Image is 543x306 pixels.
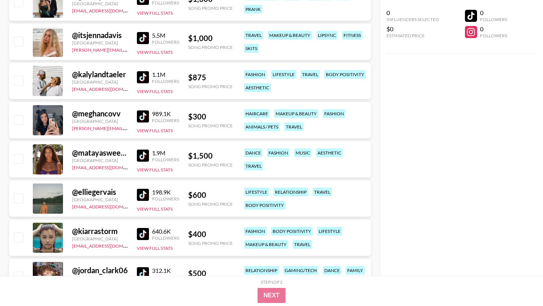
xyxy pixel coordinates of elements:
[152,196,179,202] div: Followers
[301,70,320,79] div: travel
[244,5,262,14] div: prank
[188,162,233,168] div: Song Promo Price
[72,275,128,281] div: [GEOGRAPHIC_DATA]
[480,25,507,33] div: 0
[480,17,507,22] div: Followers
[72,46,184,53] a: [PERSON_NAME][EMAIL_ADDRESS][DOMAIN_NAME]
[72,124,184,131] a: [PERSON_NAME][EMAIL_ADDRESS][DOMAIN_NAME]
[152,149,179,157] div: 1.9M
[188,201,233,207] div: Song Promo Price
[244,188,269,196] div: lifestyle
[273,188,308,196] div: relationship
[137,128,173,133] button: View Full Stats
[323,109,345,118] div: fashion
[152,228,179,235] div: 640.6K
[137,206,173,212] button: View Full Stats
[137,110,149,122] img: TikTok
[274,109,318,118] div: makeup & beauty
[137,245,173,251] button: View Full Stats
[137,89,173,94] button: View Full Stats
[152,32,179,39] div: 5.5M
[387,33,439,38] div: Estimated Price
[480,9,507,17] div: 0
[188,34,233,43] div: $ 1,000
[342,31,362,40] div: fitness
[316,148,343,157] div: aesthetic
[188,73,233,82] div: $ 875
[188,269,233,278] div: $ 500
[244,266,279,275] div: relationship
[188,190,233,200] div: $ 600
[72,163,148,170] a: [EMAIL_ADDRESS][DOMAIN_NAME]
[137,32,149,44] img: TikTok
[267,148,290,157] div: fashion
[137,167,173,173] button: View Full Stats
[152,274,179,280] div: Followers
[72,118,128,124] div: [GEOGRAPHIC_DATA]
[137,10,173,16] button: View Full Stats
[72,1,128,6] div: [GEOGRAPHIC_DATA]
[72,202,148,210] a: [EMAIL_ADDRESS][DOMAIN_NAME]
[72,40,128,46] div: [GEOGRAPHIC_DATA]
[72,266,128,275] div: @ jordan_clark06
[188,84,233,89] div: Song Promo Price
[152,267,179,274] div: 312.1K
[152,110,179,118] div: 989.1K
[271,70,296,79] div: lifestyle
[152,188,179,196] div: 198.9K
[137,49,173,55] button: View Full Stats
[244,201,285,210] div: body positivity
[72,79,128,85] div: [GEOGRAPHIC_DATA]
[188,5,233,11] div: Song Promo Price
[152,39,179,45] div: Followers
[244,122,280,131] div: animals / pets
[188,123,233,129] div: Song Promo Price
[284,122,304,131] div: travel
[72,226,128,236] div: @ kiarrastorm
[244,240,288,249] div: makeup & beauty
[271,227,313,236] div: body positivity
[188,229,233,239] div: $ 400
[72,158,128,163] div: [GEOGRAPHIC_DATA]
[244,70,267,79] div: fashion
[244,31,263,40] div: travel
[72,187,128,197] div: @ elliegervais
[293,240,312,249] div: travel
[137,71,149,83] img: TikTok
[244,162,263,170] div: travel
[72,109,128,118] div: @ meghancovv
[268,31,312,40] div: makeup & beauty
[72,242,148,249] a: [EMAIL_ADDRESS][DOMAIN_NAME]
[294,148,311,157] div: music
[72,70,128,79] div: @ kalylandtaeler
[188,240,233,246] div: Song Promo Price
[283,266,318,275] div: gaming/tech
[188,112,233,121] div: $ 300
[317,227,342,236] div: lifestyle
[387,9,439,17] div: 0
[152,157,179,162] div: Followers
[72,148,128,158] div: @ matayasweeting
[72,6,148,14] a: [EMAIL_ADDRESS][DOMAIN_NAME]
[313,188,332,196] div: travel
[316,31,337,40] div: lipsync
[152,71,179,78] div: 1.1M
[323,266,341,275] div: dance
[261,279,282,285] div: Step 1 of 2
[137,228,149,240] img: TikTok
[244,227,267,236] div: fashion
[480,33,507,38] div: Followers
[137,189,149,201] img: TikTok
[244,83,271,92] div: aesthetic
[137,150,149,162] img: TikTok
[244,148,262,157] div: dance
[387,25,439,33] div: $0
[258,288,286,303] button: Next
[505,268,534,297] iframe: Drift Widget Chat Controller
[72,236,128,242] div: [GEOGRAPHIC_DATA]
[324,70,366,79] div: body positivity
[244,44,259,53] div: skits
[152,118,179,123] div: Followers
[188,44,233,50] div: Song Promo Price
[244,109,270,118] div: haircare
